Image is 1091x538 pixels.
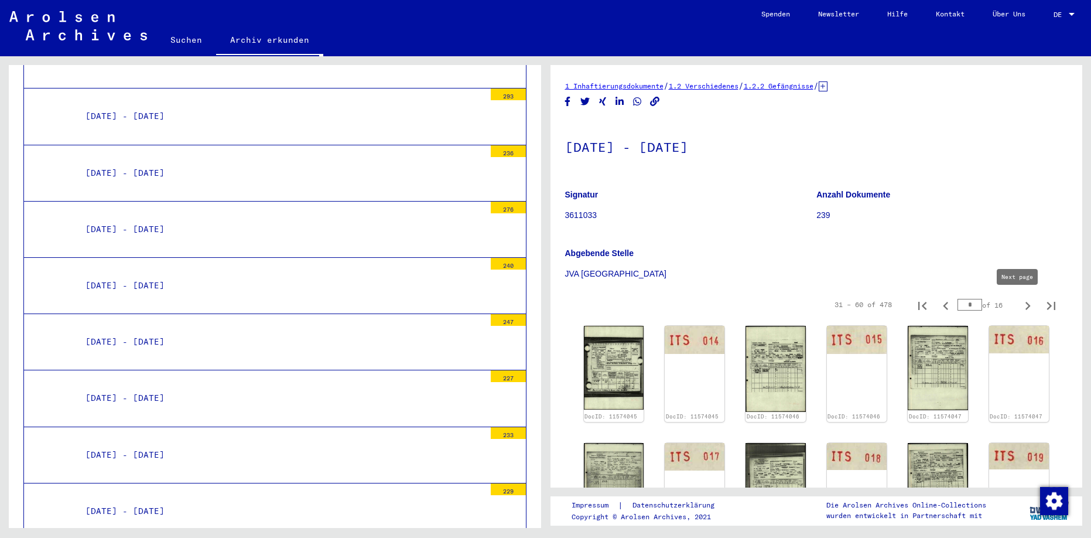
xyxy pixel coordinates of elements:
[565,248,634,258] b: Abgebende Stelle
[77,331,485,353] div: [DATE] - [DATE]
[77,218,485,241] div: [DATE] - [DATE]
[572,499,729,512] div: |
[1039,486,1068,515] div: Zustimmung ändern
[665,443,724,471] img: 002.jpg
[738,80,744,91] span: /
[816,209,1068,222] p: 239
[623,499,729,512] a: Datenschutzerklärung
[491,427,526,439] div: 233
[216,26,323,56] a: Archiv erkunden
[565,120,1068,172] h1: [DATE] - [DATE]
[666,413,719,420] a: DocID: 11574045
[584,413,637,420] a: DocID: 11574045
[491,88,526,100] div: 293
[77,387,485,410] div: [DATE] - [DATE]
[491,258,526,270] div: 240
[572,499,618,512] a: Impressum
[669,81,738,90] a: 1.2 Verschiedenes
[747,413,799,420] a: DocID: 11574046
[989,326,1049,353] img: 002.jpg
[826,510,986,521] p: wurden entwickelt in Partnerschaft mit
[826,500,986,510] p: Die Arolsen Archives Online-Collections
[665,326,724,354] img: 002.jpg
[565,268,1068,280] p: JVA [GEOGRAPHIC_DATA]
[614,94,626,109] button: Share on LinkedIn
[745,326,805,412] img: 001.jpg
[572,512,729,522] p: Copyright © Arolsen Archives, 2021
[491,370,526,382] div: 227
[491,145,526,157] div: 236
[744,81,813,90] a: 1.2.2 Gefängnisse
[77,274,485,297] div: [DATE] - [DATE]
[827,443,887,471] img: 002.jpg
[908,326,967,410] img: 001.jpg
[957,299,1016,311] div: of 16
[909,413,962,420] a: DocID: 11574047
[1027,496,1071,525] img: yv_logo.png
[813,80,819,91] span: /
[989,443,1049,469] img: 002.jpg
[835,299,892,310] div: 31 – 60 of 478
[579,94,591,109] button: Share on Twitter
[1016,293,1039,316] button: Next page
[1039,293,1063,316] button: Last page
[491,314,526,326] div: 247
[77,162,485,185] div: [DATE] - [DATE]
[77,500,485,523] div: [DATE] - [DATE]
[827,326,887,354] img: 002.jpg
[934,293,957,316] button: Previous page
[745,443,805,527] img: 001.jpg
[565,190,598,199] b: Signatur
[562,94,574,109] button: Share on Facebook
[816,190,890,199] b: Anzahl Dokumente
[77,444,485,467] div: [DATE] - [DATE]
[911,293,934,316] button: First page
[9,11,147,40] img: Arolsen_neg.svg
[990,413,1042,420] a: DocID: 11574047
[1040,487,1068,515] img: Zustimmung ändern
[584,326,644,410] img: 001.jpg
[491,483,526,495] div: 229
[156,26,216,54] a: Suchen
[1054,11,1066,19] span: DE
[584,443,644,527] img: 001.jpg
[649,94,661,109] button: Copy link
[908,443,967,526] img: 001.jpg
[565,81,664,90] a: 1 Inhaftierungsdokumente
[565,209,816,222] p: 3611033
[597,94,609,109] button: Share on Xing
[631,94,644,109] button: Share on WhatsApp
[827,413,880,420] a: DocID: 11574046
[491,202,526,213] div: 276
[664,80,669,91] span: /
[77,105,485,128] div: [DATE] - [DATE]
